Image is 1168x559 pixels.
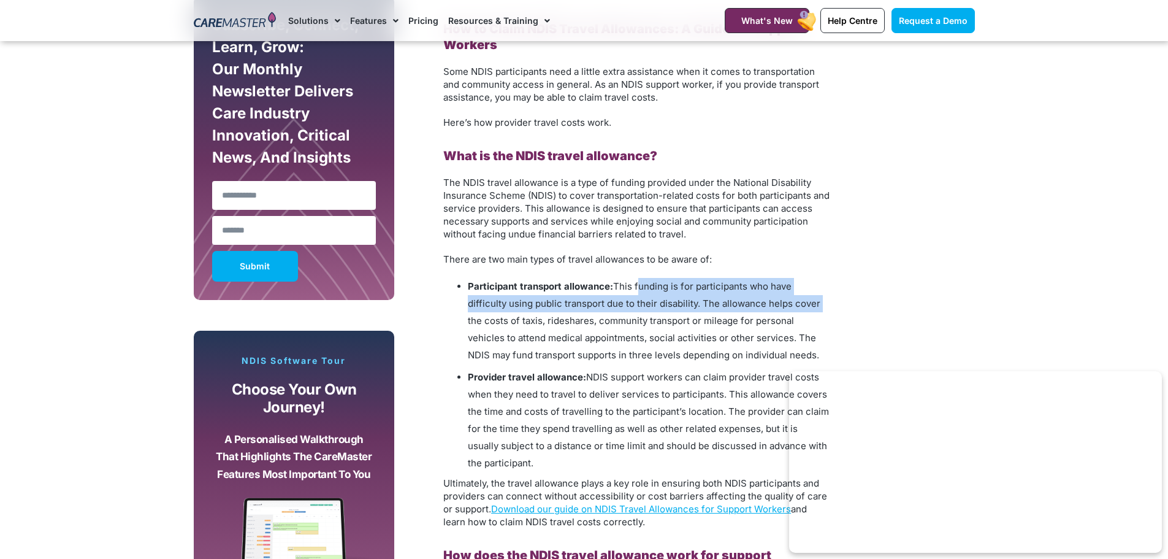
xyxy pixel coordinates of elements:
p: A personalised walkthrough that highlights the CareMaster features most important to you [215,431,373,484]
span: Here’s how provider travel costs work. [443,117,611,128]
a: Help Centre [820,8,885,33]
span: NDIS support workers can claim provider travel costs when they need to travel to deliver services... [468,371,829,469]
b: What is the NDIS travel allowance? [443,148,657,163]
div: Subscribe, Connect, Learn, Grow: Our Monthly Newsletter Delivers Care Industry Innovation, Critic... [209,14,380,175]
span: Submit [240,263,270,269]
span: Ultimately, the travel allowance plays a key role in ensuring both NDIS participants and provider... [443,477,827,528]
p: Choose your own journey! [215,381,373,416]
span: Some NDIS participants need a little extra assistance when it comes to transportation and communi... [443,66,819,103]
a: What's New [725,8,809,33]
iframe: Popup CTA [789,371,1162,553]
p: NDIS Software Tour [206,355,383,366]
img: CareMaster Logo [194,12,277,30]
button: Submit [212,251,298,282]
span: Request a Demo [899,15,968,26]
span: Help Centre [828,15,877,26]
a: Request a Demo [891,8,975,33]
b: Participant transport allowance: [468,280,613,292]
a: Download our guide on NDIS Travel Allowances for Support Workers [491,503,791,515]
span: The NDIS travel allowance is a type of funding provided under the National Disability Insurance S... [443,177,830,240]
span: There are two main types of travel allowances to be aware of: [443,253,712,265]
span: What's New [741,15,793,26]
span: This funding is for participants who have difficulty using public transport due to their disabili... [468,280,820,361]
b: Provider travel allowance: [468,371,586,383]
form: New Form [212,14,376,288]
